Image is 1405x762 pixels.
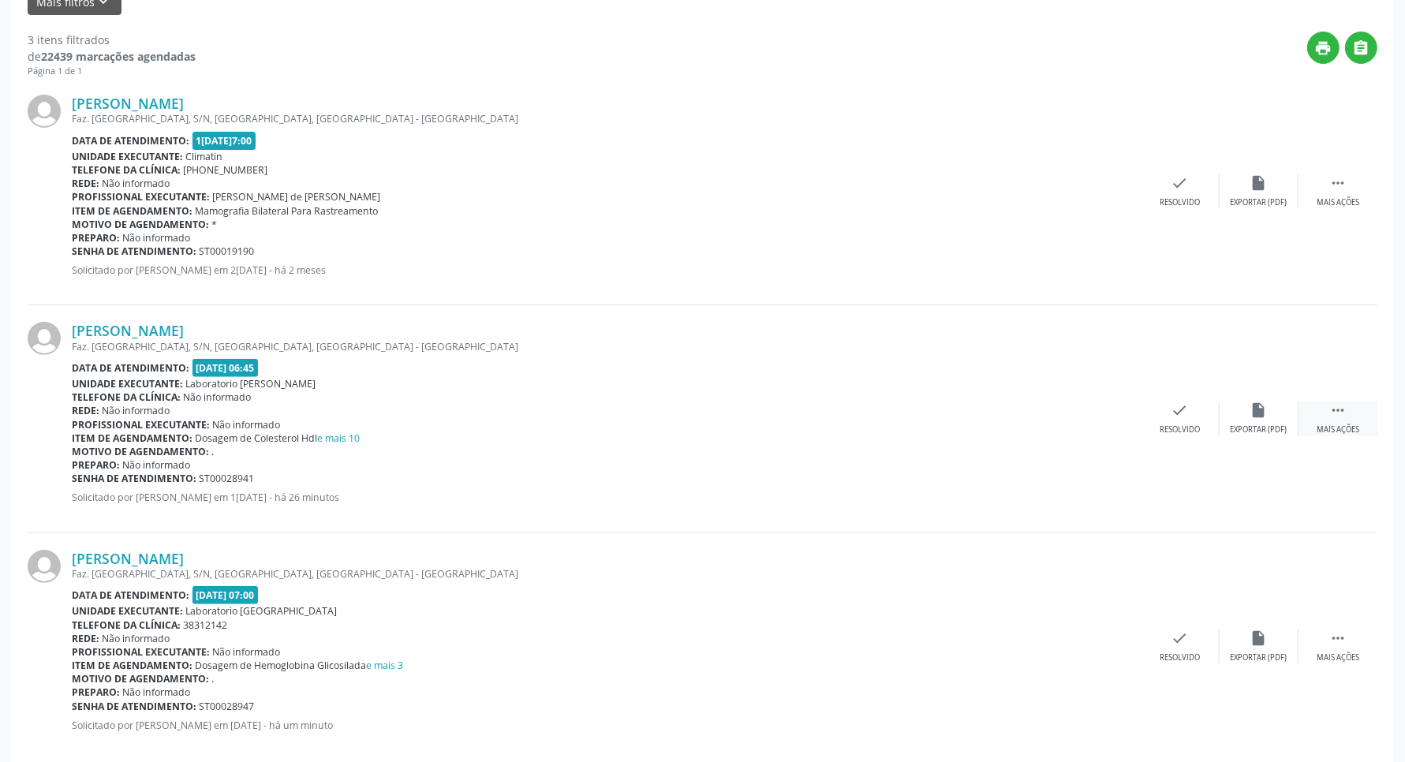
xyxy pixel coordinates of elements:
[28,550,61,583] img: img
[1317,652,1359,663] div: Mais ações
[186,377,316,390] span: Laboratorio [PERSON_NAME]
[72,685,120,699] b: Preparo:
[212,445,215,458] span: .
[1315,39,1332,57] i: print
[72,659,192,672] b: Item de agendamento:
[72,418,210,431] b: Profissional executante:
[196,659,404,672] span: Dosagem de Hemoglobina Glicosilada
[192,132,256,150] span: 1[DATE]7:00
[1160,652,1200,663] div: Resolvido
[103,632,170,645] span: Não informado
[186,150,223,163] span: Climatin
[72,550,184,567] a: [PERSON_NAME]
[123,458,191,472] span: Não informado
[28,65,196,78] div: Página 1 de 1
[72,245,196,258] b: Senha de atendimento:
[213,418,281,431] span: Não informado
[186,604,338,618] span: Laboratorio [GEOGRAPHIC_DATA]
[213,645,281,659] span: Não informado
[28,32,196,48] div: 3 itens filtrados
[1353,39,1370,57] i: 
[1231,424,1287,435] div: Exportar (PDF)
[72,431,192,445] b: Item de agendamento:
[1160,424,1200,435] div: Resolvido
[1231,197,1287,208] div: Exportar (PDF)
[184,390,252,404] span: Não informado
[28,322,61,355] img: img
[1317,197,1359,208] div: Mais ações
[41,49,196,64] strong: 22439 marcações agendadas
[72,134,189,148] b: Data de atendimento:
[200,700,255,713] span: ST00028947
[72,190,210,204] b: Profissional executante:
[212,672,215,685] span: .
[72,377,183,390] b: Unidade executante:
[72,112,1141,125] div: Faz. [GEOGRAPHIC_DATA], S/N, [GEOGRAPHIC_DATA], [GEOGRAPHIC_DATA] - [GEOGRAPHIC_DATA]
[196,431,361,445] span: Dosagem de Colesterol Hdl
[72,231,120,245] b: Preparo:
[367,659,404,672] a: e mais 3
[72,567,1141,581] div: Faz. [GEOGRAPHIC_DATA], S/N, [GEOGRAPHIC_DATA], [GEOGRAPHIC_DATA] - [GEOGRAPHIC_DATA]
[72,645,210,659] b: Profissional executante:
[1250,629,1268,647] i: insert_drive_file
[1250,402,1268,419] i: insert_drive_file
[1171,402,1189,419] i: check
[1345,32,1377,64] button: 
[72,95,184,112] a: [PERSON_NAME]
[72,361,189,375] b: Data de atendimento:
[1307,32,1340,64] button: print
[72,163,181,177] b: Telefone da clínica:
[72,632,99,645] b: Rede:
[72,218,209,231] b: Motivo de agendamento:
[196,204,379,218] span: Mamografia Bilateral Para Rastreamento
[72,390,181,404] b: Telefone da clínica:
[103,404,170,417] span: Não informado
[184,163,268,177] span: [PHONE_NUMBER]
[72,491,1141,504] p: Solicitado por [PERSON_NAME] em 1[DATE] - há 26 minutos
[1171,174,1189,192] i: check
[72,472,196,485] b: Senha de atendimento:
[1160,197,1200,208] div: Resolvido
[318,431,361,445] a: e mais 10
[72,445,209,458] b: Motivo de agendamento:
[1317,424,1359,435] div: Mais ações
[192,586,259,604] span: [DATE] 07:00
[1250,174,1268,192] i: insert_drive_file
[72,700,196,713] b: Senha de atendimento:
[28,95,61,128] img: img
[1329,174,1347,192] i: 
[72,340,1141,353] div: Faz. [GEOGRAPHIC_DATA], S/N, [GEOGRAPHIC_DATA], [GEOGRAPHIC_DATA] - [GEOGRAPHIC_DATA]
[213,190,381,204] span: [PERSON_NAME] de [PERSON_NAME]
[72,322,184,339] a: [PERSON_NAME]
[184,618,228,632] span: 38312142
[72,204,192,218] b: Item de agendamento:
[103,177,170,190] span: Não informado
[200,245,255,258] span: ST00019190
[1231,652,1287,663] div: Exportar (PDF)
[28,48,196,65] div: de
[72,588,189,602] b: Data de atendimento:
[72,618,181,632] b: Telefone da clínica:
[72,672,209,685] b: Motivo de agendamento:
[72,458,120,472] b: Preparo:
[72,263,1141,277] p: Solicitado por [PERSON_NAME] em 2[DATE] - há 2 meses
[192,359,259,377] span: [DATE] 06:45
[72,177,99,190] b: Rede:
[200,472,255,485] span: ST00028941
[123,231,191,245] span: Não informado
[72,719,1141,732] p: Solicitado por [PERSON_NAME] em [DATE] - há um minuto
[72,404,99,417] b: Rede:
[1329,629,1347,647] i: 
[1329,402,1347,419] i: 
[1171,629,1189,647] i: check
[123,685,191,699] span: Não informado
[72,604,183,618] b: Unidade executante:
[72,150,183,163] b: Unidade executante:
